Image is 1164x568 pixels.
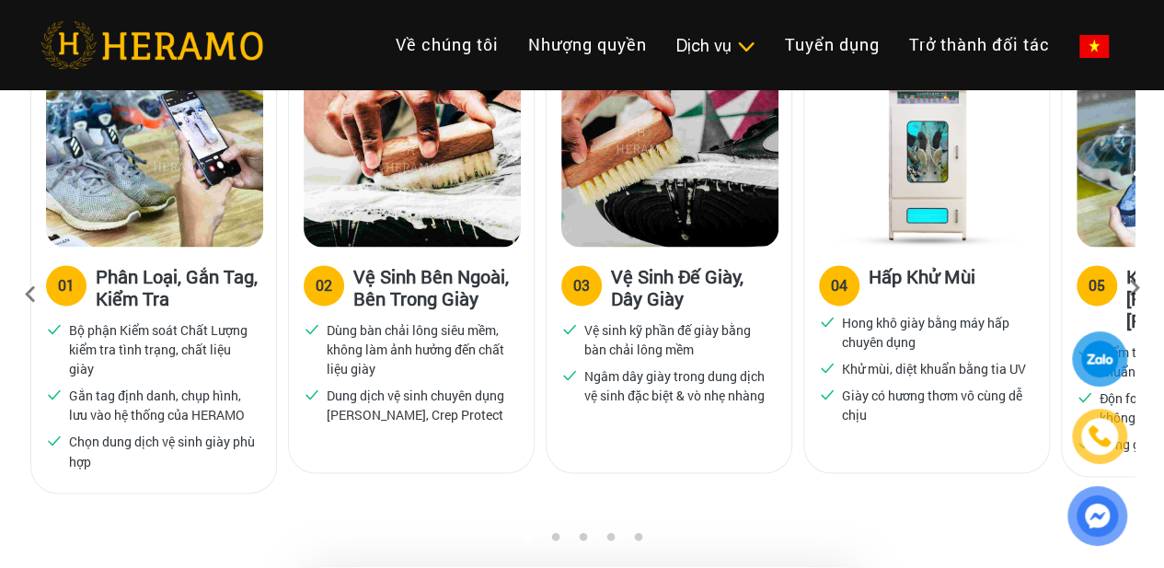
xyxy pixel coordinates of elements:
p: Giày có hương thơm vô cùng dễ chịu [842,386,1028,424]
img: subToggleIcon [736,38,755,56]
button: 5 [628,531,647,550]
a: phone-icon [1075,412,1124,461]
p: Hong khô giày bằng máy hấp chuyên dụng [842,313,1028,352]
a: Tuyển dụng [770,25,894,64]
img: checked.svg [304,386,320,402]
button: 1 [518,531,536,550]
img: checked.svg [561,320,578,337]
img: checked.svg [819,313,836,330]
img: checked.svg [561,366,578,383]
p: Ngâm dây giày trong dung dịch vệ sinh đặc biệt & vò nhẹ nhàng [584,366,770,405]
div: Dịch vụ [676,33,755,58]
p: Chọn dung dịch vệ sinh giày phù hợp [69,432,255,470]
div: 03 [573,274,590,296]
img: checked.svg [819,359,836,376]
a: Nhượng quyền [513,25,662,64]
img: checked.svg [46,320,63,337]
div: 05 [1089,274,1105,296]
img: Heramo quy trinh ve sinh giay ben ngoai ben trong [304,75,521,247]
img: Heramo quy trinh ve sinh de giay day giay [561,75,778,247]
img: Heramo quy trinh ve sinh giay phan loai gan tag kiem tra [46,75,263,247]
img: checked.svg [46,386,63,402]
p: Khử mùi, diệt khuẩn bằng tia UV [842,359,1026,378]
img: phone-icon [1089,426,1111,446]
button: 2 [546,531,564,550]
h3: Vệ Sinh Đế Giày, Dây Giày [611,265,777,309]
a: Trở thành đối tác [894,25,1065,64]
div: 04 [831,274,847,296]
img: heramo-logo.png [40,21,263,69]
img: checked.svg [304,320,320,337]
h3: Phân Loại, Gắn Tag, Kiểm Tra [96,265,261,309]
img: checked.svg [46,432,63,448]
p: Dùng bàn chải lông siêu mềm, không làm ảnh hưởng đến chất liệu giày [327,320,513,378]
p: Dung dịch vệ sinh chuyên dụng [PERSON_NAME], Crep Protect [327,386,513,424]
div: 02 [316,274,332,296]
div: 01 [58,274,75,296]
button: 3 [573,531,592,550]
button: 4 [601,531,619,550]
h3: Vệ Sinh Bên Ngoài, Bên Trong Giày [353,265,519,309]
img: Heramo quy trinh ve sinh hap khu mui giay bang may hap uv [819,75,1036,247]
h3: Hấp Khử Mùi [869,265,975,302]
p: Gắn tag định danh, chụp hình, lưu vào hệ thống của HERAMO [69,386,255,424]
img: checked.svg [819,386,836,402]
a: Về chúng tôi [381,25,513,64]
p: Bộ phận Kiểm soát Chất Lượng kiểm tra tình trạng, chất liệu giày [69,320,255,378]
img: vn-flag.png [1079,35,1109,58]
p: Vệ sinh kỹ phần đế giày bằng bàn chải lông mềm [584,320,770,359]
